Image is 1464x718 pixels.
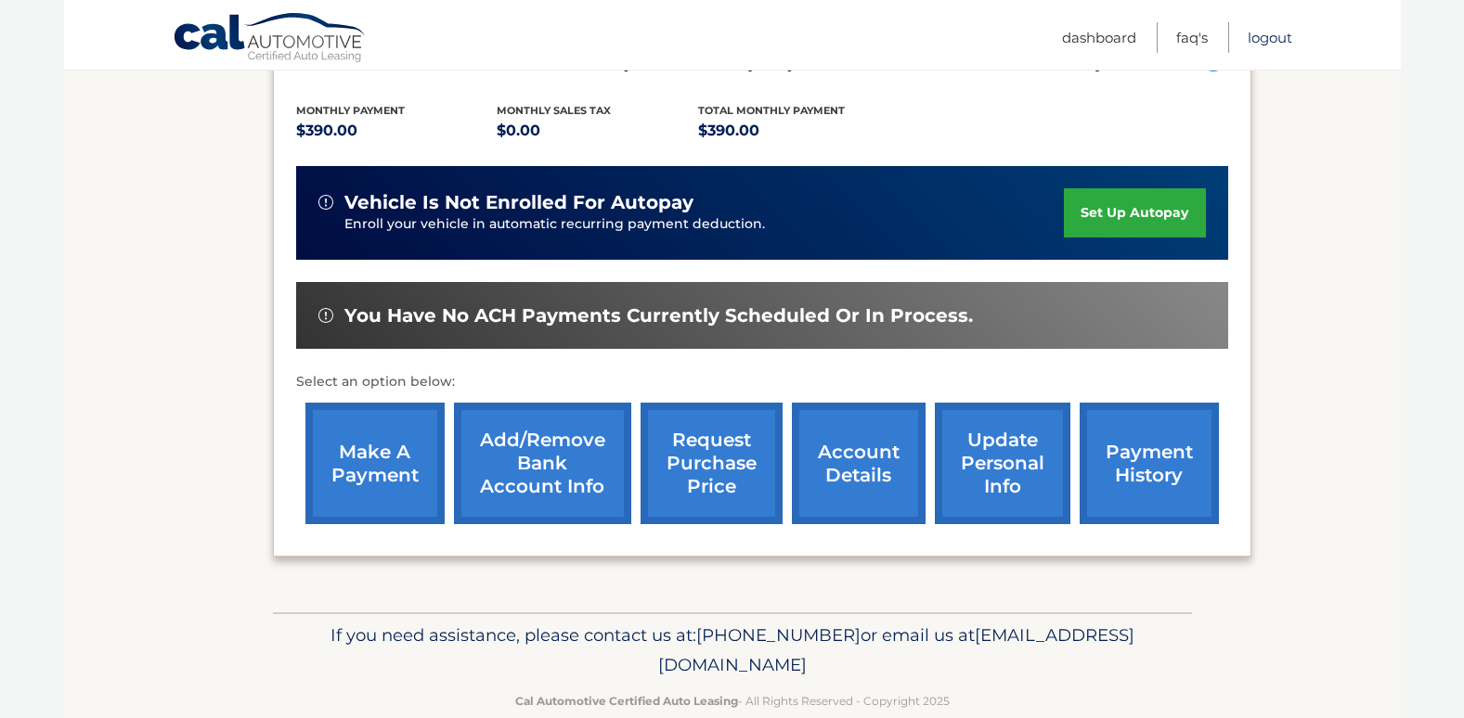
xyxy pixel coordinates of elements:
span: [PHONE_NUMBER] [696,624,861,646]
p: Enroll your vehicle in automatic recurring payment deduction. [344,214,1065,235]
span: [EMAIL_ADDRESS][DOMAIN_NAME] [658,624,1134,675]
p: If you need assistance, please contact us at: or email us at [285,621,1180,680]
p: $0.00 [497,118,698,144]
img: alert-white.svg [318,195,333,210]
p: $390.00 [296,118,498,144]
p: $390.00 [698,118,900,144]
img: alert-white.svg [318,308,333,323]
a: request purchase price [641,403,783,524]
a: make a payment [305,403,445,524]
a: Dashboard [1062,22,1136,53]
span: Monthly sales Tax [497,104,611,117]
p: - All Rights Reserved - Copyright 2025 [285,691,1180,711]
a: payment history [1080,403,1219,524]
p: Select an option below: [296,371,1228,393]
a: update personal info [935,403,1070,524]
a: set up autopay [1064,188,1205,237]
strong: Cal Automotive Certified Auto Leasing [515,694,738,708]
a: Cal Automotive [173,12,368,66]
a: Add/Remove bank account info [454,403,631,524]
span: Total Monthly Payment [698,104,845,117]
a: FAQ's [1176,22,1208,53]
span: vehicle is not enrolled for autopay [344,191,693,214]
span: You have no ACH payments currently scheduled or in process. [344,304,973,327]
a: account details [792,403,926,524]
span: Monthly Payment [296,104,405,117]
a: Logout [1248,22,1292,53]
